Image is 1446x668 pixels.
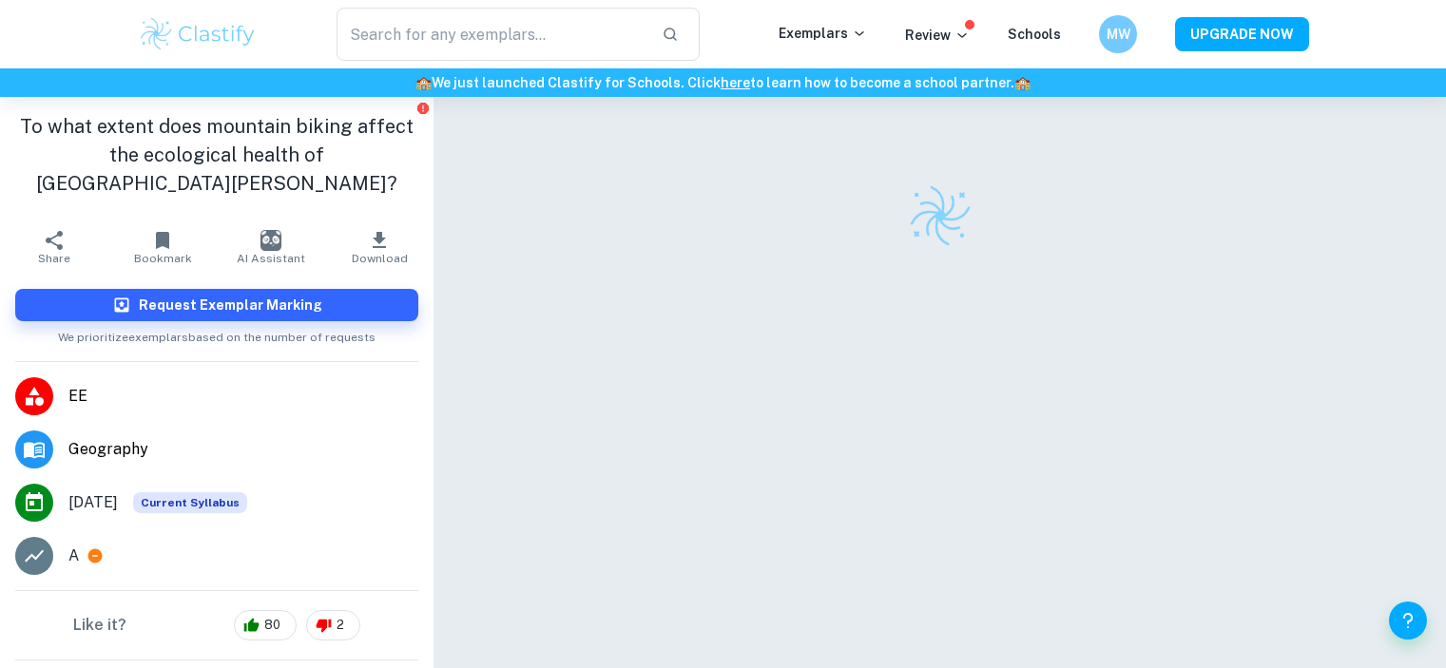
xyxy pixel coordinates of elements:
[73,614,126,637] h6: Like it?
[415,101,430,115] button: Report issue
[352,252,408,265] span: Download
[38,252,70,265] span: Share
[326,616,355,635] span: 2
[260,230,281,251] img: AI Assistant
[133,492,247,513] div: This exemplar is based on the current syllabus. Feel free to refer to it for inspiration/ideas wh...
[138,15,259,53] img: Clastify logo
[68,544,79,567] p: A
[1107,24,1128,45] h6: MW
[721,75,750,90] a: here
[134,252,192,265] span: Bookmark
[68,491,118,514] span: [DATE]
[133,492,247,513] span: Current Syllabus
[306,610,360,640] div: 2
[254,616,291,635] span: 80
[15,112,418,198] h1: To what extent does mountain biking affect the ecological health of [GEOGRAPHIC_DATA][PERSON_NAME]?
[337,8,647,61] input: Search for any exemplars...
[1175,17,1309,51] button: UPGRADE NOW
[68,438,418,461] span: Geography
[108,220,217,274] button: Bookmark
[1099,15,1137,53] button: MW
[234,610,297,640] div: 80
[1014,75,1031,90] span: 🏫
[58,321,376,346] span: We prioritize exemplars based on the number of requests
[1389,601,1427,639] button: Help and Feedback
[217,220,325,274] button: AI Assistant
[15,289,418,321] button: Request Exemplar Marking
[68,385,418,408] span: EE
[1008,27,1061,42] a: Schools
[905,25,970,46] p: Review
[325,220,434,274] button: Download
[237,252,305,265] span: AI Assistant
[779,23,867,44] p: Exemplars
[907,182,974,249] img: Clastify logo
[4,72,1442,93] h6: We just launched Clastify for Schools. Click to learn how to become a school partner.
[415,75,432,90] span: 🏫
[139,295,322,315] h6: Request Exemplar Marking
